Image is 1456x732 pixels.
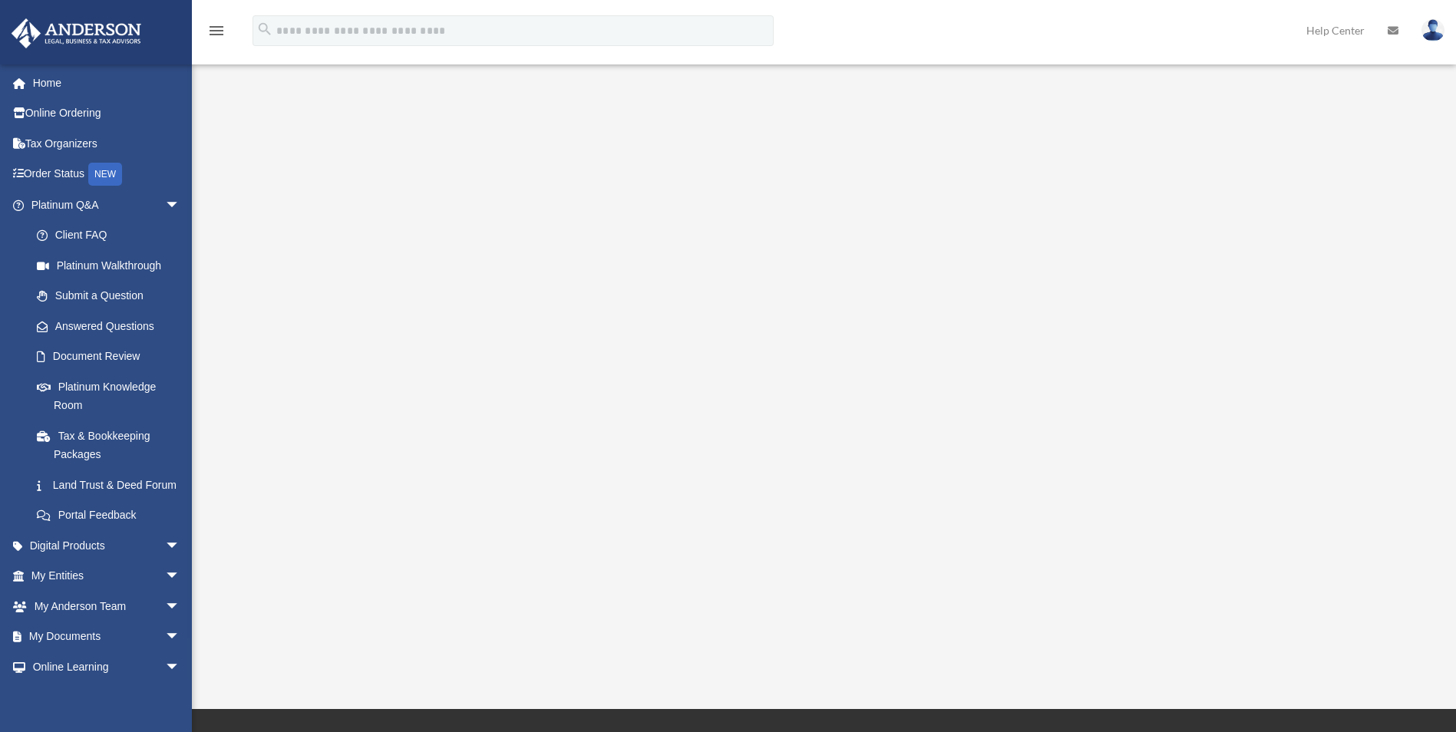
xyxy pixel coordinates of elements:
a: Platinum Walkthrough [21,250,196,281]
a: Tax & Bookkeeping Packages [21,420,203,470]
a: Land Trust & Deed Forum [21,470,203,500]
a: My Entitiesarrow_drop_down [11,561,203,592]
span: arrow_drop_down [165,651,196,683]
span: arrow_drop_down [165,591,196,622]
iframe: <span data-mce-type="bookmark" style="display: inline-block; width: 0px; overflow: hidden; line-h... [408,103,1236,563]
a: My Anderson Teamarrow_drop_down [11,591,203,622]
span: arrow_drop_down [165,561,196,592]
span: arrow_drop_down [165,190,196,221]
a: Submit a Question [21,281,203,312]
a: menu [207,27,226,40]
a: Client FAQ [21,220,203,251]
a: Online Ordering [11,98,203,129]
span: arrow_drop_down [165,622,196,653]
img: User Pic [1421,19,1444,41]
a: Answered Questions [21,311,203,341]
a: Portal Feedback [21,500,203,531]
span: arrow_drop_down [165,530,196,562]
a: Home [11,68,203,98]
a: Document Review [21,341,203,372]
a: Platinum Q&Aarrow_drop_down [11,190,203,220]
img: Anderson Advisors Platinum Portal [7,18,146,48]
a: Digital Productsarrow_drop_down [11,530,203,561]
a: Order StatusNEW [11,159,203,190]
a: Platinum Knowledge Room [21,371,203,420]
a: Tax Organizers [11,128,203,159]
i: search [256,21,273,38]
i: menu [207,21,226,40]
div: NEW [88,163,122,186]
a: Online Learningarrow_drop_down [11,651,203,682]
a: My Documentsarrow_drop_down [11,622,203,652]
